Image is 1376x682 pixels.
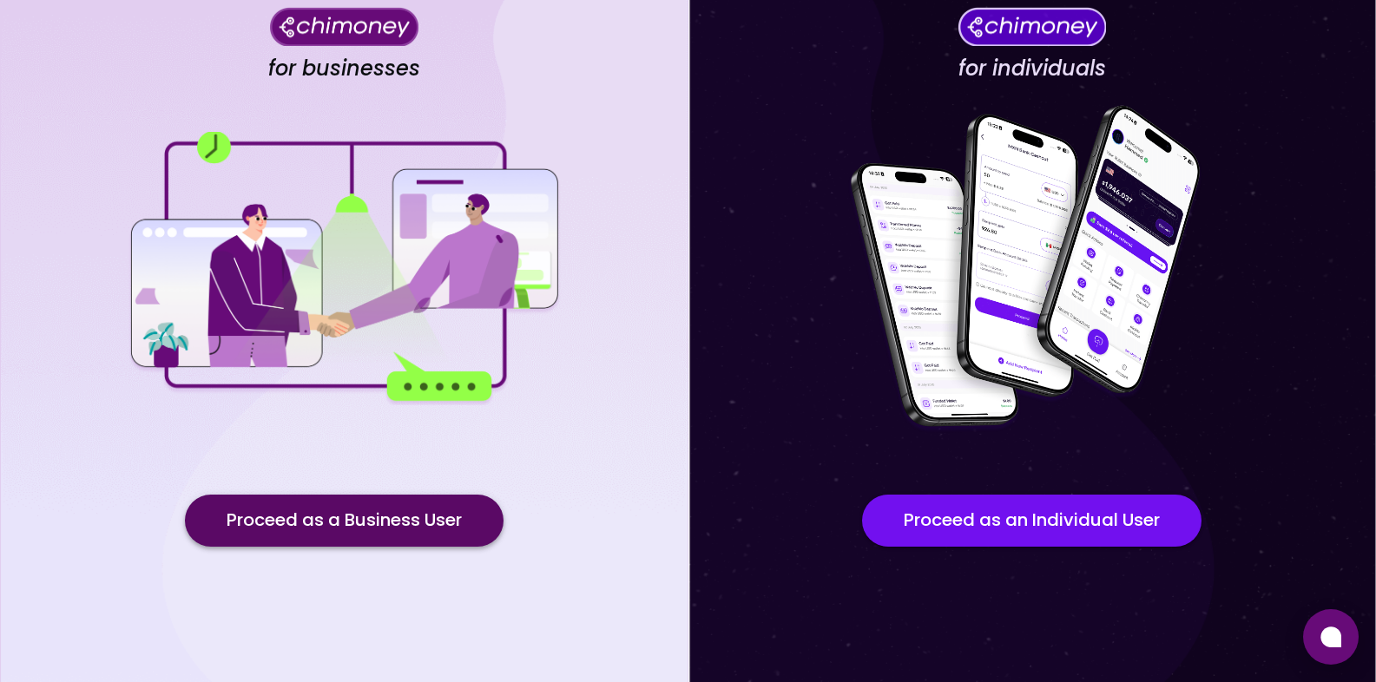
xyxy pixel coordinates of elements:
img: for individuals [815,95,1249,443]
h4: for individuals [958,56,1106,82]
h4: for businesses [268,56,420,82]
img: Chimoney for businesses [270,7,418,46]
button: Proceed as an Individual User [862,495,1202,547]
button: Proceed as a Business User [185,495,504,547]
img: Chimoney for individuals [958,7,1106,46]
button: Open chat window [1303,609,1359,665]
img: for businesses [127,132,561,405]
